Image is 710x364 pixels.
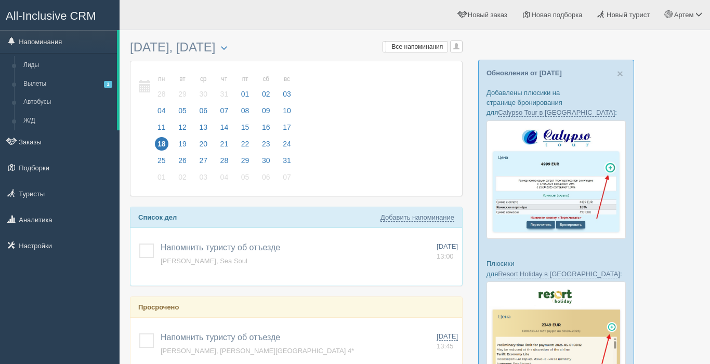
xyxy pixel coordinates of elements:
a: [DATE] 13:45 [437,332,458,351]
span: 21 [218,137,231,151]
span: 13:00 [437,252,454,260]
span: 04 [218,170,231,184]
a: 07 [277,171,294,188]
span: 23 [259,137,273,151]
span: [DATE] [437,332,458,341]
a: 29 [235,155,255,171]
a: Calypso Tour в [GEOGRAPHIC_DATA] [498,109,615,117]
a: 23 [256,138,276,155]
span: 11 [155,120,168,134]
a: Автобусы [19,93,117,112]
a: [PERSON_NAME], [PERSON_NAME][GEOGRAPHIC_DATA] 4* [161,347,354,355]
span: Новая подборка [531,11,582,19]
span: 19 [176,137,189,151]
span: 03 [280,87,294,101]
a: 07 [215,105,234,122]
span: 25 [155,154,168,167]
a: 18 [152,138,172,155]
span: 03 [196,170,210,184]
a: [DATE] 13:00 [437,242,458,261]
small: вт [176,75,189,84]
a: Лиды [19,56,117,75]
span: Артем [674,11,694,19]
a: 25 [152,155,172,171]
a: 03 [193,171,213,188]
span: 31 [280,154,294,167]
span: 26 [176,154,189,167]
a: 05 [173,105,192,122]
a: 11 [152,122,172,138]
span: 13:45 [437,342,454,350]
a: 22 [235,138,255,155]
a: 28 [215,155,234,171]
a: вт 29 [173,69,192,105]
h3: [DATE], [DATE] [130,41,463,56]
b: Просрочено [138,303,179,311]
span: 14 [218,120,231,134]
a: Добавить напоминание [380,213,454,222]
a: 06 [256,171,276,188]
span: 28 [218,154,231,167]
button: Close [617,68,623,79]
span: 1 [104,81,112,88]
a: 15 [235,122,255,138]
b: Список дел [138,213,177,221]
span: 12 [176,120,189,134]
span: 01 [239,87,252,101]
small: пт [239,75,252,84]
span: Все напоминания [392,43,443,50]
span: 06 [196,104,210,117]
a: Напомнить туристу об отъезде [161,333,280,342]
a: 16 [256,122,276,138]
a: 14 [215,122,234,138]
span: 16 [259,120,273,134]
a: Resort Holiday в [GEOGRAPHIC_DATA] [498,270,620,278]
a: 21 [215,138,234,155]
span: 20 [196,137,210,151]
p: Плюсики для : [487,259,626,278]
span: 13 [196,120,210,134]
a: сб 02 [256,69,276,105]
a: 13 [193,122,213,138]
a: ср 30 [193,69,213,105]
span: 08 [239,104,252,117]
span: 15 [239,120,252,134]
span: 18 [155,137,168,151]
img: calypso-tour-proposal-crm-for-travel-agency.jpg [487,120,626,239]
span: 05 [239,170,252,184]
a: Обновления от [DATE] [487,69,562,77]
span: 06 [259,170,273,184]
a: 20 [193,138,213,155]
a: 09 [256,105,276,122]
span: 22 [239,137,252,151]
span: 24 [280,137,294,151]
a: 04 [152,105,172,122]
a: All-Inclusive CRM [1,1,119,29]
small: чт [218,75,231,84]
a: 26 [173,155,192,171]
a: 10 [277,105,294,122]
span: 05 [176,104,189,117]
a: Вылеты1 [19,75,117,93]
span: 30 [196,87,210,101]
span: 17 [280,120,294,134]
a: 06 [193,105,213,122]
a: 12 [173,122,192,138]
a: пт 01 [235,69,255,105]
a: пн 28 [152,69,172,105]
a: 19 [173,138,192,155]
a: 01 [152,171,172,188]
span: 01 [155,170,168,184]
span: Новый турист [607,11,650,19]
a: 04 [215,171,234,188]
span: 07 [280,170,294,184]
a: 31 [277,155,294,171]
a: 24 [277,138,294,155]
span: [PERSON_NAME], Sea Soul [161,257,247,265]
a: 17 [277,122,294,138]
span: 04 [155,104,168,117]
span: 29 [239,154,252,167]
p: Добавлены плюсики на странице бронирования для : [487,88,626,117]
